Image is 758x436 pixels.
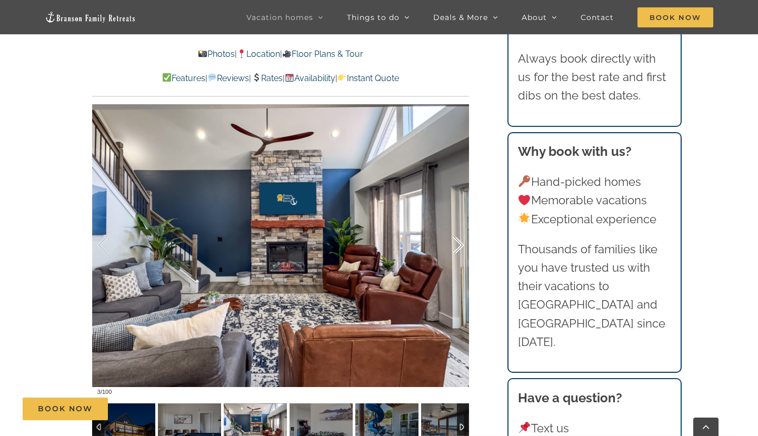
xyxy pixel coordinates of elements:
span: Vacation homes [246,14,313,21]
img: 📍 [237,49,246,58]
a: Photos [198,49,235,59]
span: Deals & More [433,14,488,21]
a: Floor Plans & Tour [282,49,363,59]
a: Availability [285,73,335,83]
p: Hand-picked homes Memorable vacations Exceptional experience [518,173,672,229]
strong: Have a question? [518,390,622,405]
img: 📸 [198,49,207,58]
span: Book Now [38,404,93,413]
span: Contact [581,14,614,21]
img: 📌 [518,422,530,433]
img: 💲 [252,73,261,82]
img: 💬 [208,73,216,82]
img: 🔑 [518,175,530,187]
p: | | | | [92,72,469,85]
p: | | [92,47,469,61]
a: Instant Quote [337,73,399,83]
a: Location [237,49,280,59]
a: Book Now [23,398,108,420]
h3: Why book with us? [518,142,672,161]
a: Rates [251,73,282,83]
img: ❤️ [518,194,530,206]
a: Reviews [207,73,249,83]
img: ✅ [163,73,171,82]
p: Always book directly with us for the best rate and first dibs on the best dates. [518,49,672,105]
img: 🎥 [283,49,291,58]
span: Book Now [637,7,713,27]
img: Branson Family Retreats Logo [45,11,136,23]
span: Things to do [347,14,400,21]
a: Features [162,73,205,83]
img: 👉 [338,73,346,82]
p: Thousands of families like you have trusted us with their vacations to [GEOGRAPHIC_DATA] and [GEO... [518,240,672,351]
span: About [522,14,547,21]
img: 🌟 [518,213,530,224]
img: 📆 [285,73,294,82]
